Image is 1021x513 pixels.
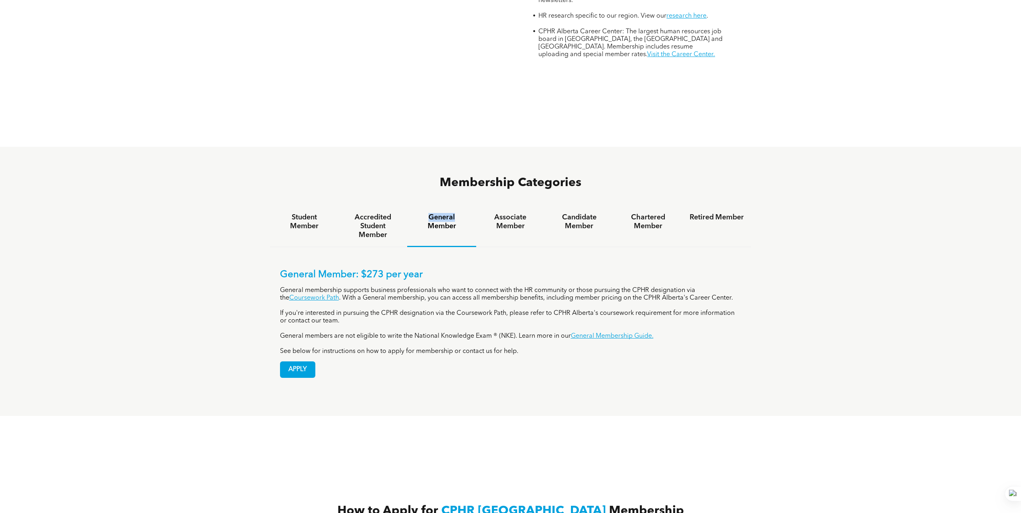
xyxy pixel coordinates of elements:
a: Visit the Career Center. [647,51,715,58]
a: General Membership Guide. [571,333,654,339]
h4: Student Member [277,213,331,231]
span: . [706,13,708,19]
span: HR research specific to our region. View our [538,13,666,19]
a: research here [666,13,706,19]
a: Coursework Path [289,295,339,301]
p: General Member: $273 per year [280,269,741,281]
h4: Associate Member [483,213,538,231]
span: CPHR Alberta Career Center: The largest human resources job board in [GEOGRAPHIC_DATA], the [GEOG... [538,28,723,58]
h4: Accredited Student Member [346,213,400,239]
a: APPLY [280,361,315,378]
p: If you're interested in pursuing the CPHR designation via the Coursework Path, please refer to CP... [280,310,741,325]
p: General members are not eligible to write the National Knowledge Exam ® (NKE). Learn more in our [280,333,741,340]
h4: Chartered Member [621,213,675,231]
h4: General Member [414,213,469,231]
p: See below for instructions on how to apply for membership or contact us for help. [280,348,741,355]
p: General membership supports business professionals who want to connect with the HR community or t... [280,287,741,302]
span: Membership Categories [440,177,581,189]
h4: Retired Member [690,213,744,222]
h4: Candidate Member [552,213,606,231]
